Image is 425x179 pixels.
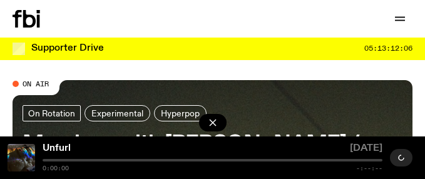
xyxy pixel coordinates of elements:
a: On Rotation [23,105,81,121]
span: 0:00:00 [43,165,69,171]
span: On Air [23,79,49,88]
span: [DATE] [350,144,382,156]
span: On Rotation [28,108,75,118]
h3: Mornings with [PERSON_NAME] / going All Out [23,134,402,175]
a: Experimental [84,105,150,121]
span: Experimental [91,108,143,118]
span: 05:13:12:06 [364,45,412,52]
img: A piece of fabric is pierced by sewing pins with different coloured heads, a rainbow light is cas... [8,144,35,171]
span: -:--:-- [356,165,382,171]
a: Unfurl [43,143,71,153]
a: Hyperpop [154,105,207,121]
h3: Supporter Drive [31,44,104,53]
span: Hyperpop [161,108,200,118]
